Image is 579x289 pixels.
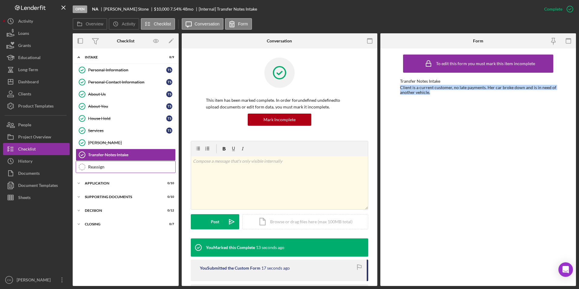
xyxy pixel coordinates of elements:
[141,18,175,30] button: Checklist
[163,209,174,212] div: 0 / 12
[88,164,175,169] div: Reassign
[3,119,70,131] button: People
[163,181,174,185] div: 0 / 10
[166,91,172,97] div: T S
[18,119,31,132] div: People
[76,137,176,149] a: [PERSON_NAME]
[76,76,176,88] a: Personal Contact InformationTS
[88,152,175,157] div: Transfer Notes Intake
[7,278,11,282] text: CH
[3,15,70,27] button: Activity
[18,88,31,101] div: Clients
[3,179,70,191] button: Document Templates
[88,68,166,72] div: Personal Information
[3,76,70,88] button: Dashboard
[166,128,172,134] div: T S
[88,92,166,97] div: About Us
[88,80,166,85] div: Personal Contact Information
[225,18,252,30] button: Form
[183,7,194,12] div: 48 mo
[85,195,159,199] div: Supporting Documents
[256,245,284,250] time: 2025-10-08 19:14
[163,195,174,199] div: 0 / 10
[154,6,169,12] span: $10,000
[85,222,159,226] div: Closing
[166,115,172,121] div: T S
[3,155,70,167] button: History
[88,104,166,109] div: About You
[15,274,55,287] div: [PERSON_NAME]
[18,179,58,193] div: Document Templates
[3,191,70,204] button: Sheets
[3,100,70,112] button: Product Templates
[3,274,70,286] button: CH[PERSON_NAME]
[154,22,171,26] label: Checklist
[73,18,107,30] button: Overview
[76,64,176,76] a: Personal InformationTS
[211,214,219,229] div: Post
[3,167,70,179] a: Documents
[166,79,172,85] div: T S
[206,245,255,250] div: You Marked this Complete
[76,161,176,173] a: Reassign
[73,5,87,13] div: Open
[3,39,70,51] button: Grants
[18,167,40,181] div: Documents
[76,100,176,112] a: About YouTS
[3,64,70,76] button: Long-Term
[182,18,224,30] button: Conversation
[400,79,557,84] div: Transfer Notes Intake
[263,114,296,126] div: Mark Incomplete
[206,97,353,111] p: This item has been marked complete. In order for undefined undefined to upload documents or edit ...
[88,116,166,121] div: House Hold
[18,51,41,65] div: Educational
[538,3,576,15] button: Complete
[166,103,172,109] div: T S
[3,51,70,64] button: Educational
[18,27,29,41] div: Loans
[3,131,70,143] a: Project Overview
[166,67,172,73] div: T S
[76,149,176,161] a: Transfer Notes Intake
[473,38,483,43] div: Form
[261,266,290,271] time: 2025-10-08 19:14
[18,131,51,144] div: Project Overview
[88,140,175,145] div: [PERSON_NAME]
[436,61,535,66] div: To edit this form you must mark this item incomplete
[86,22,103,26] label: Overview
[85,55,159,59] div: Intake
[92,7,98,12] b: NA
[170,7,182,12] div: 7.54 %
[18,143,36,157] div: Checklist
[3,143,70,155] button: Checklist
[163,222,174,226] div: 0 / 7
[18,39,31,53] div: Grants
[238,22,248,26] label: Form
[88,128,166,133] div: Services
[76,112,176,125] a: House HoldTS
[122,22,135,26] label: Activity
[199,7,257,12] div: [Internal] Transfer Notes Intake
[3,27,70,39] button: Loans
[195,22,220,26] label: Conversation
[104,7,154,12] div: [PERSON_NAME] Stone
[558,262,573,277] div: Open Intercom Messenger
[109,18,139,30] button: Activity
[18,100,54,114] div: Product Templates
[85,181,159,185] div: Application
[163,55,174,59] div: 8 / 9
[3,88,70,100] button: Clients
[544,3,562,15] div: Complete
[400,85,557,95] div: Client is a current customer, no late payments. Her car broke down and is in need of another vehi...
